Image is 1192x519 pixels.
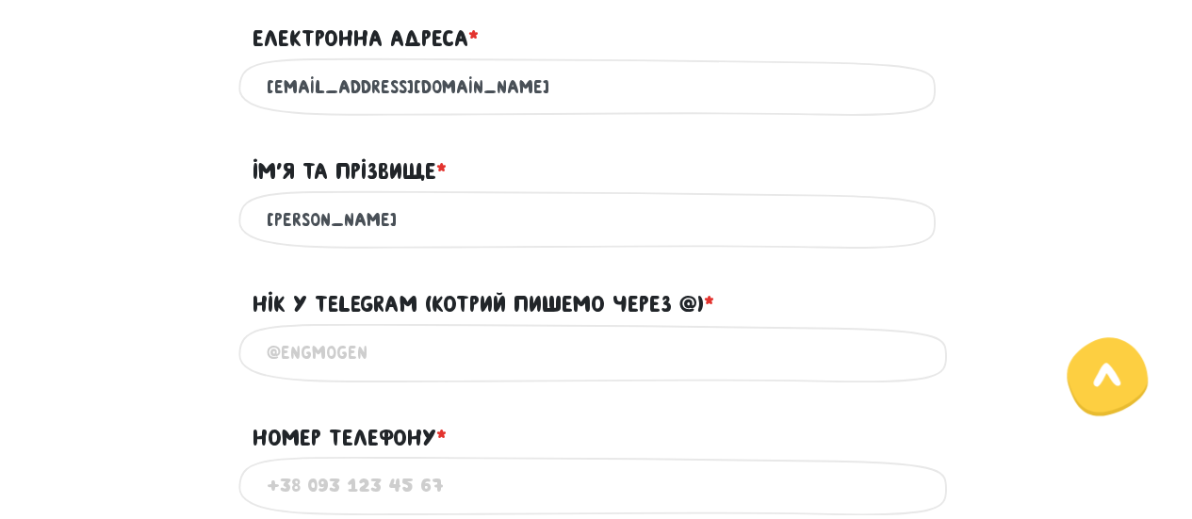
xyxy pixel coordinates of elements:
[253,154,447,189] label: Ім'я та прізвище
[267,464,926,507] input: +38 093 123 45 67
[267,66,926,108] input: englishmonsters@gmail.com
[267,199,926,241] input: Василь Герундієв
[253,420,447,456] label: Номер телефону
[253,21,479,57] label: Електронна адреса
[253,286,714,322] label: Нік у Telegram (котрий пишемо через @)
[267,332,926,374] input: @engmogen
